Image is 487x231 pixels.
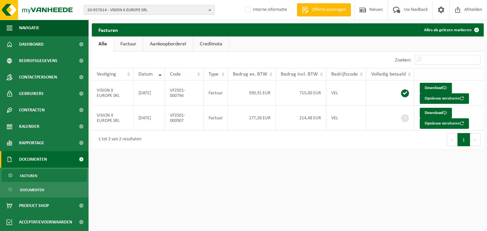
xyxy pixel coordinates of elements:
[19,118,39,135] span: Kalender
[470,133,480,146] button: Next
[95,134,141,146] div: 1 tot 2 van 2 resultaten
[228,105,276,130] td: 177,26 EUR
[20,184,44,196] span: Documenten
[19,85,44,102] span: Gebruikers
[326,81,366,105] td: VEL
[233,72,267,77] span: Bedrag ex. BTW
[165,105,204,130] td: VF2501-000907
[193,36,229,52] a: Creditnota
[19,102,45,118] span: Contracten
[20,170,37,182] span: Facturen
[204,81,228,105] td: Factuur
[165,81,204,105] td: VF2501-000794
[19,69,57,85] span: Contactpersonen
[331,72,358,77] span: Bedrijfscode
[138,72,153,77] span: Datum
[244,5,287,15] label: Interne informatie
[297,3,351,16] a: Offerte aanvragen
[19,151,47,168] span: Documenten
[19,53,57,69] span: Bedrijfsgegevens
[170,72,181,77] span: Code
[457,133,470,146] button: 1
[2,183,87,196] a: Documenten
[19,135,44,151] span: Rapportage
[419,23,483,36] button: Alles als gelezen markeren
[87,5,206,15] span: 10-957614 - VISION X EUROPE SRL
[133,105,165,130] td: [DATE]
[420,83,452,93] a: Download
[133,81,165,105] td: [DATE]
[276,105,326,130] td: 214,48 EUR
[420,93,469,104] button: Opnieuw versturen
[143,36,193,52] a: Aankoopborderel
[92,105,133,130] td: VISION X EUROPE SRL
[92,36,113,52] a: Alle
[19,197,49,214] span: Product Shop
[420,118,469,129] button: Opnieuw versturen
[371,72,406,77] span: Volledig betaald
[19,214,72,230] span: Acceptatievoorwaarden
[310,7,348,13] span: Offerte aanvragen
[326,105,366,130] td: VEL
[19,36,44,53] span: Dashboard
[19,20,39,36] span: Navigatie
[395,58,411,63] label: Zoeken:
[2,169,87,182] a: Facturen
[114,36,143,52] a: Factuur
[204,105,228,130] td: Factuur
[447,133,457,146] button: Previous
[420,108,452,118] a: Download
[276,81,326,105] td: 715,00 EUR
[92,23,125,36] h2: Facturen
[281,72,318,77] span: Bedrag incl. BTW
[228,81,276,105] td: 590,91 EUR
[84,5,215,15] button: 10-957614 - VISION X EUROPE SRL
[92,81,133,105] td: VISION X EUROPE SRL
[97,72,116,77] span: Vestiging
[209,72,218,77] span: Type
